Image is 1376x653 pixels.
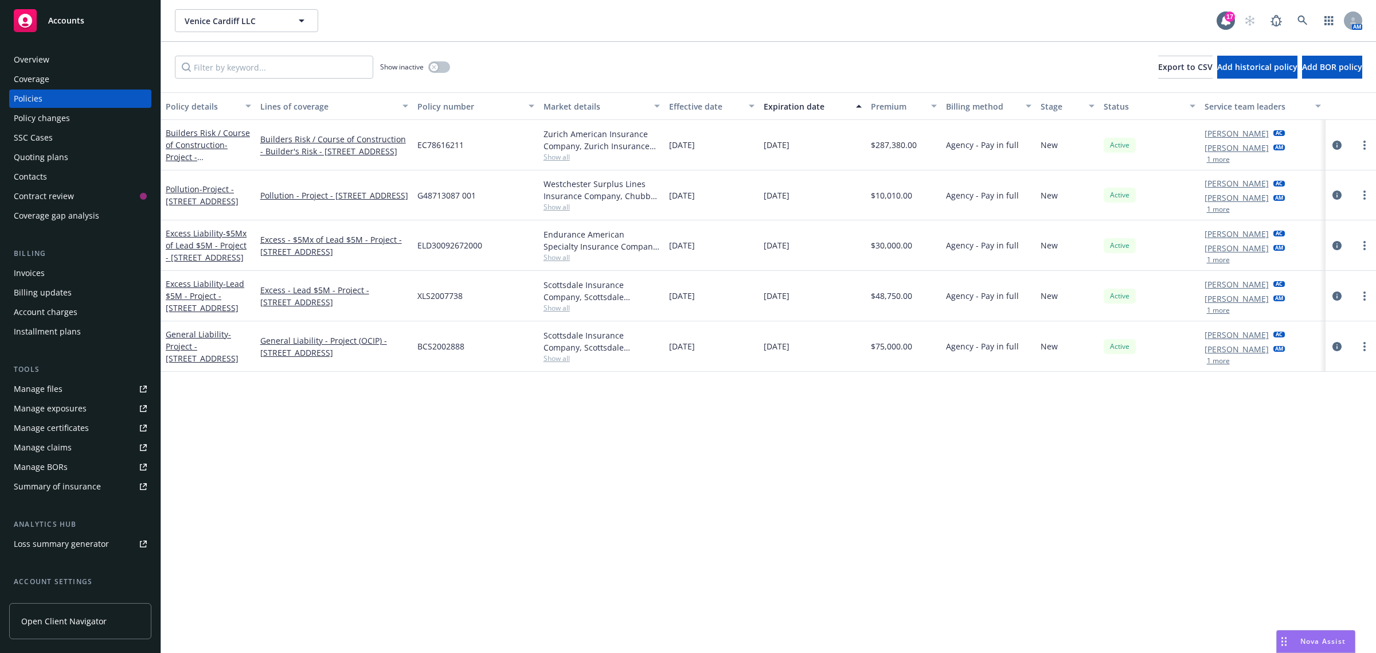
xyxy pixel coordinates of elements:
a: Excess - Lead $5M - Project - [STREET_ADDRESS] [260,284,408,308]
a: Account charges [9,303,151,321]
a: Contract review [9,187,151,205]
span: - Lead $5M - Project - [STREET_ADDRESS] [166,278,244,313]
a: Excess - $5Mx of Lead $5M - Project - [STREET_ADDRESS] [260,234,408,258]
div: Scottsdale Insurance Company, Scottsdale Insurance Company (Nationwide), Brown & Riding Insurance... [544,279,660,303]
a: General Liability [166,329,239,364]
a: more [1358,138,1371,152]
a: circleInformation [1330,138,1344,152]
span: Show inactive [380,62,424,72]
a: more [1358,340,1371,353]
a: Coverage gap analysis [9,207,151,225]
span: Accounts [48,16,84,25]
button: Effective date [664,92,759,120]
span: $48,750.00 [871,290,912,302]
a: [PERSON_NAME] [1205,242,1269,254]
a: [PERSON_NAME] [1205,329,1269,341]
span: Nova Assist [1300,636,1346,646]
a: Invoices [9,264,151,282]
button: Nova Assist [1276,630,1355,653]
span: [DATE] [669,340,695,352]
div: Effective date [669,100,742,112]
span: Active [1108,140,1131,150]
div: Contract review [14,187,74,205]
div: 17 [1225,11,1235,22]
span: - $5Mx of Lead $5M - Project - [STREET_ADDRESS] [166,228,247,263]
a: more [1358,239,1371,252]
div: Westchester Surplus Lines Insurance Company, Chubb Group, Brown & Riding Insurance Services, Inc. [544,178,660,202]
span: [DATE] [764,139,789,151]
a: Manage exposures [9,399,151,418]
a: Manage certificates [9,419,151,437]
a: [PERSON_NAME] [1205,142,1269,154]
div: Invoices [14,264,45,282]
button: Add BOR policy [1302,56,1362,79]
div: Service team leaders [1205,100,1309,112]
span: Add BOR policy [1302,61,1362,72]
a: [PERSON_NAME] [1205,343,1269,355]
a: Billing updates [9,283,151,302]
div: Policy changes [14,109,70,127]
button: Service team leaders [1200,92,1326,120]
div: Manage files [14,380,62,398]
span: [DATE] [764,189,789,201]
div: SSC Cases [14,129,53,147]
a: Policy changes [9,109,151,127]
a: Service team [9,592,151,611]
button: Stage [1036,92,1099,120]
span: XLS2007738 [417,290,463,302]
div: Service team [14,592,63,611]
span: Active [1108,341,1131,352]
span: Show all [544,303,660,313]
button: Policy number [413,92,539,120]
div: Lines of coverage [260,100,396,112]
a: Coverage [9,70,151,88]
div: Manage exposures [14,399,87,418]
span: Agency - Pay in full [946,340,1019,352]
span: [DATE] [669,290,695,302]
span: [DATE] [764,290,789,302]
div: Drag to move [1277,631,1291,652]
div: Premium [871,100,925,112]
div: Account settings [9,576,151,588]
a: Switch app [1318,9,1340,32]
span: - Project - [STREET_ADDRESS] [166,329,239,364]
div: Analytics hub [9,519,151,530]
a: more [1358,289,1371,303]
div: Stage [1041,100,1082,112]
div: Scottsdale Insurance Company, Scottsdale Insurance Company (Nationwide), Brown & Riding Insurance... [544,329,660,353]
div: Expiration date [764,100,849,112]
button: 1 more [1207,307,1230,314]
button: Market details [539,92,665,120]
div: Coverage gap analysis [14,207,99,225]
a: General Liability - Project (OCIP) - [STREET_ADDRESS] [260,335,408,359]
a: Loss summary generator [9,535,151,553]
span: New [1041,290,1058,302]
a: [PERSON_NAME] [1205,127,1269,139]
input: Filter by keyword... [175,56,373,79]
div: Manage BORs [14,458,68,476]
div: Coverage [14,70,49,88]
a: Installment plans [9,322,151,341]
a: Quoting plans [9,148,151,166]
a: Start snowing [1238,9,1261,32]
span: $10,010.00 [871,189,912,201]
a: more [1358,188,1371,202]
a: SSC Cases [9,129,151,147]
span: Show all [544,202,660,212]
span: Show all [544,353,660,363]
span: $287,380.00 [871,139,917,151]
span: Export to CSV [1158,61,1213,72]
a: circleInformation [1330,340,1344,353]
span: New [1041,340,1058,352]
button: Premium [866,92,942,120]
a: Manage files [9,380,151,398]
span: New [1041,139,1058,151]
a: Policies [9,90,151,108]
a: Excess Liability [166,278,244,313]
span: G48713087 001 [417,189,476,201]
button: 1 more [1207,156,1230,163]
span: Agency - Pay in full [946,139,1019,151]
a: Pollution [166,184,239,207]
a: Builders Risk / Course of Construction [166,127,250,174]
span: [DATE] [764,239,789,251]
